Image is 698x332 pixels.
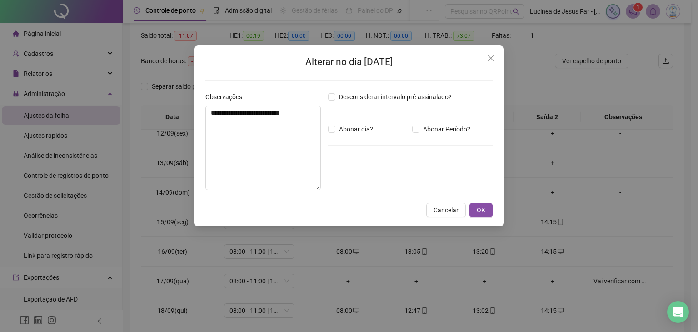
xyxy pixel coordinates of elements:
[477,205,485,215] span: OK
[205,55,493,70] h2: Alterar no dia [DATE]
[419,124,474,134] span: Abonar Período?
[335,92,455,102] span: Desconsiderar intervalo pré-assinalado?
[205,92,248,102] label: Observações
[434,205,459,215] span: Cancelar
[484,51,498,65] button: Close
[469,203,493,217] button: OK
[487,55,494,62] span: close
[426,203,466,217] button: Cancelar
[335,124,377,134] span: Abonar dia?
[667,301,689,323] div: Open Intercom Messenger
